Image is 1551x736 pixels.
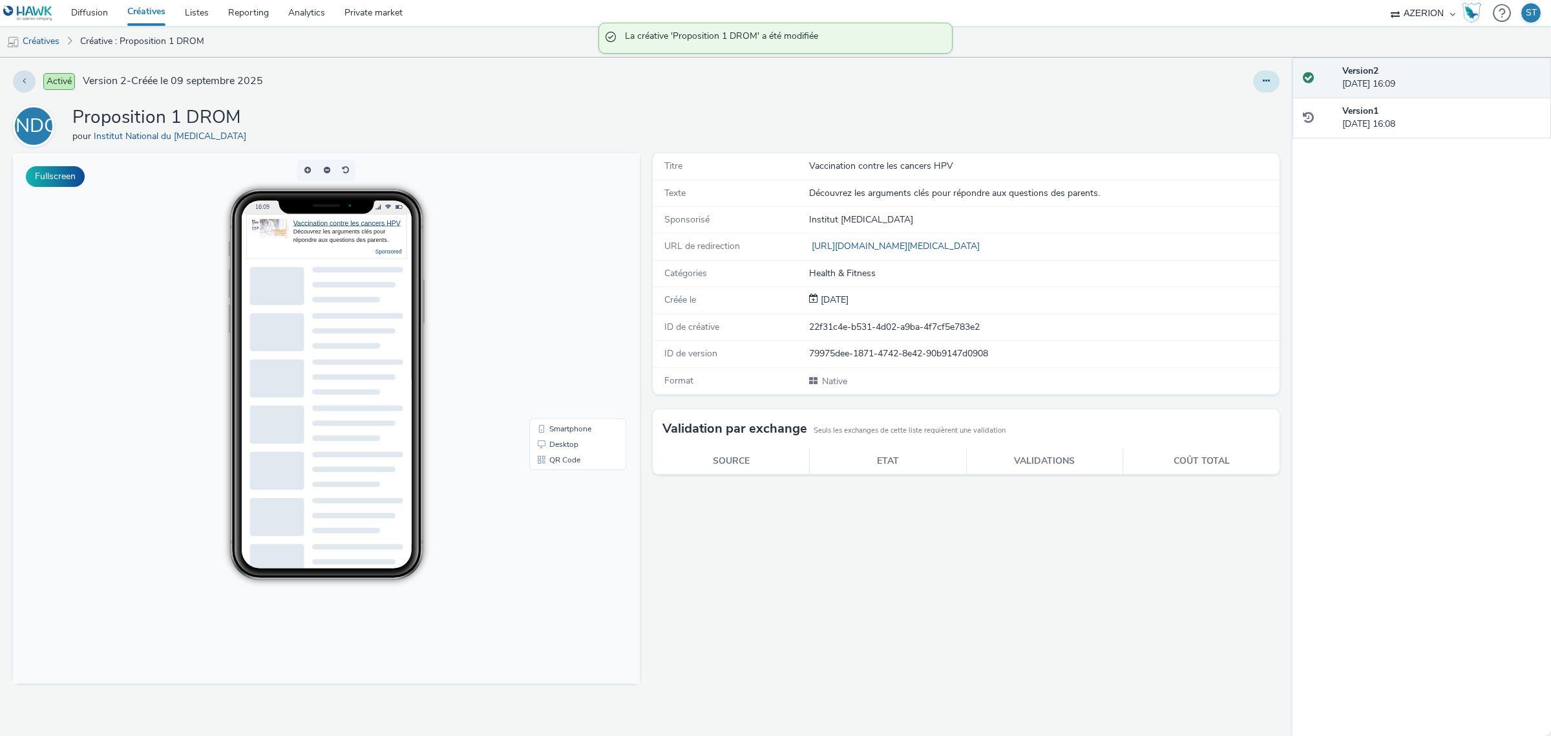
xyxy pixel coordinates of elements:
[72,130,94,142] span: pour
[809,187,1278,200] div: Découvrez les arguments clés pour répondre aux questions des parents.
[821,375,847,387] span: Native
[13,120,59,132] a: INDC
[519,283,611,299] li: Desktop
[653,448,810,475] th: Source
[664,294,696,306] span: Créée le
[1342,105,1378,117] strong: Version 1
[536,287,565,295] span: Desktop
[72,105,251,130] h1: Proposition 1 DROM
[810,448,967,475] th: Etat
[10,108,57,144] div: INDC
[818,294,849,307] div: Création 09 septembre 2025, 16:08
[83,74,263,89] span: Version 2 - Créée le 09 septembre 2025
[74,26,211,57] a: Créative : Proposition 1 DROM
[809,347,1278,360] div: 79975dee-1871-4742-8e42-90b9147d0908
[43,73,75,90] span: Activé
[625,30,939,47] span: La créative 'Proposition 1 DROM' a été modifiée
[662,419,807,438] h3: Validation par exchange
[26,166,85,187] button: Fullscreen
[280,66,388,74] a: Vaccination contre les cancers HPV
[664,347,717,360] span: ID de version
[664,267,707,279] span: Catégories
[519,268,611,283] li: Smartphone
[94,130,251,142] a: Institut National du [MEDICAL_DATA]
[536,303,567,310] span: QR Code
[809,240,985,252] a: [URL][DOMAIN_NAME][MEDICAL_DATA]
[809,321,1278,334] div: 22f31c4e-b531-4d02-a9ba-4f7cf5e783e2
[242,50,257,57] span: 16:09
[664,187,686,199] span: Texte
[664,213,710,226] span: Sponsorisé
[6,36,19,49] img: mobile
[664,321,719,333] span: ID de créative
[1462,3,1481,23] img: Hawk Academy
[1342,105,1541,131] div: [DATE] 16:08
[664,374,693,387] span: Format
[519,299,611,314] li: QR Code
[664,240,740,252] span: URL de redirection
[809,213,1278,226] div: Institut [MEDICAL_DATA]
[809,267,1278,280] div: Health & Fitness
[966,448,1123,475] th: Validations
[363,95,389,102] a: Sponsored
[1462,3,1486,23] a: Hawk Academy
[1342,65,1378,77] strong: Version 2
[814,426,1006,436] small: Seuls les exchanges de cette liste requièrent une validation
[664,160,682,172] span: Titre
[818,294,849,306] span: [DATE]
[3,5,53,21] img: undefined Logo
[536,272,578,279] span: Smartphone
[1123,448,1280,475] th: Coût total
[1526,3,1537,23] div: ST
[1342,65,1541,91] div: [DATE] 16:09
[280,74,389,91] div: Découvrez les arguments clés pour répondre aux questions des parents.
[809,160,1278,173] div: Vaccination contre les cancers HPV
